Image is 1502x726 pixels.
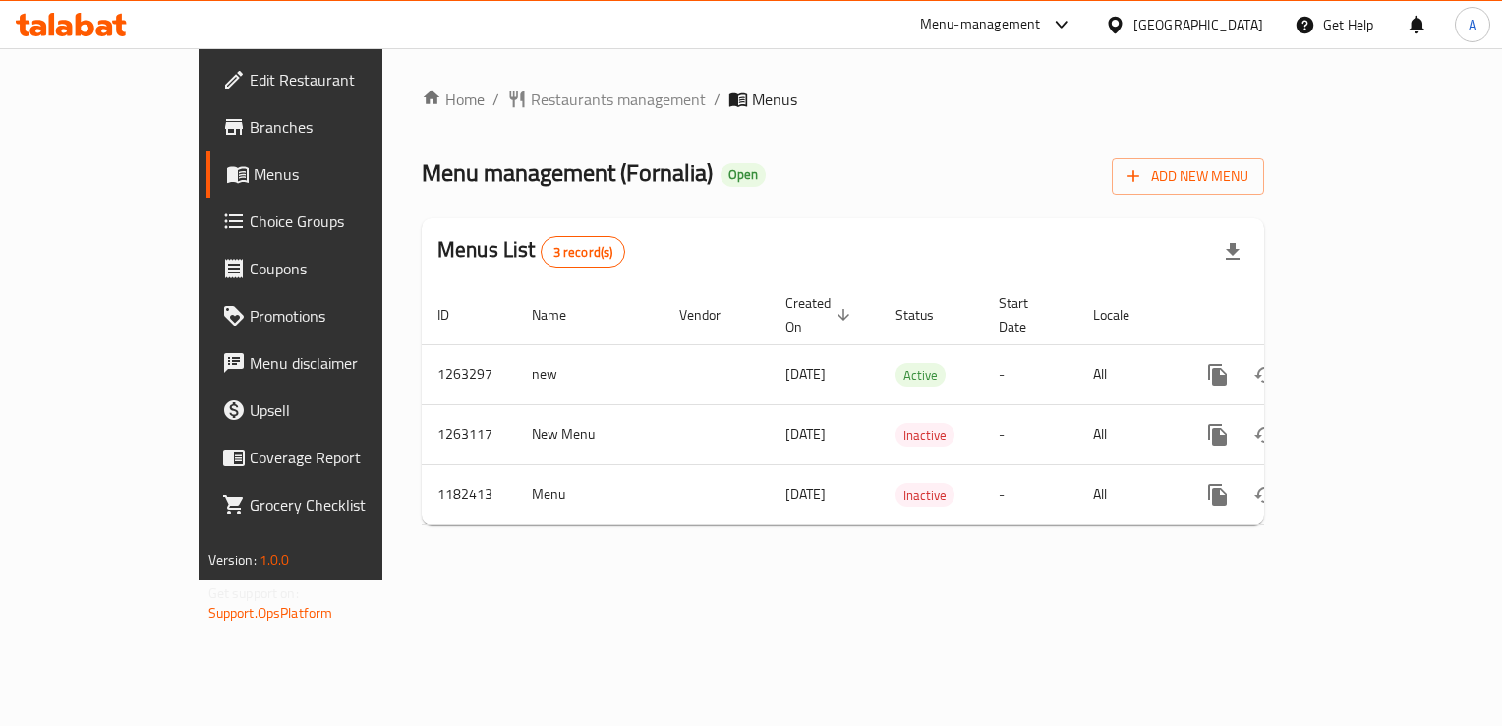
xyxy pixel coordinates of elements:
[250,68,433,91] span: Edit Restaurant
[254,162,433,186] span: Menus
[208,580,299,606] span: Get support on:
[895,423,954,447] div: Inactive
[206,434,449,481] a: Coverage Report
[752,88,797,111] span: Menus
[250,257,433,280] span: Coupons
[250,304,433,328] span: Promotions
[895,424,954,447] span: Inactive
[206,198,449,245] a: Choice Groups
[1194,411,1242,458] button: more
[983,464,1077,524] td: -
[714,88,721,111] li: /
[895,484,954,507] span: Inactive
[507,88,706,111] a: Restaurants management
[206,103,449,151] a: Branches
[516,464,664,524] td: Menu
[785,481,826,507] span: [DATE]
[1242,471,1289,518] button: Change Status
[1194,471,1242,518] button: more
[422,285,1399,525] table: enhanced table
[206,292,449,339] a: Promotions
[206,56,449,103] a: Edit Restaurant
[422,344,516,404] td: 1263297
[206,245,449,292] a: Coupons
[895,303,959,327] span: Status
[532,303,592,327] span: Name
[422,151,713,195] span: Menu management ( Fornalia )
[250,446,433,469] span: Coverage Report
[260,547,290,573] span: 1.0.0
[437,235,625,268] h2: Menus List
[531,88,706,111] span: Restaurants management
[516,404,664,464] td: New Menu
[208,600,333,626] a: Support.OpsPlatform
[206,339,449,387] a: Menu disclaimer
[208,547,257,573] span: Version:
[1242,411,1289,458] button: Change Status
[1077,404,1179,464] td: All
[250,115,433,139] span: Branches
[785,421,826,447] span: [DATE]
[542,243,625,262] span: 3 record(s)
[206,481,449,528] a: Grocery Checklist
[1077,464,1179,524] td: All
[206,151,449,198] a: Menus
[437,303,475,327] span: ID
[895,363,946,387] div: Active
[206,387,449,434] a: Upsell
[1179,285,1399,345] th: Actions
[920,13,1041,36] div: Menu-management
[1112,158,1264,195] button: Add New Menu
[250,493,433,516] span: Grocery Checklist
[895,483,954,507] div: Inactive
[983,404,1077,464] td: -
[1077,344,1179,404] td: All
[516,344,664,404] td: new
[1133,14,1263,35] div: [GEOGRAPHIC_DATA]
[250,210,433,233] span: Choice Groups
[721,163,766,187] div: Open
[422,88,1264,111] nav: breadcrumb
[785,361,826,387] span: [DATE]
[422,464,516,524] td: 1182413
[422,88,485,111] a: Home
[1469,14,1476,35] span: A
[1194,351,1242,398] button: more
[541,236,626,268] div: Total records count
[422,404,516,464] td: 1263117
[1093,303,1155,327] span: Locale
[983,344,1077,404] td: -
[492,88,499,111] li: /
[250,398,433,422] span: Upsell
[1127,164,1248,189] span: Add New Menu
[250,351,433,375] span: Menu disclaimer
[1242,351,1289,398] button: Change Status
[1209,228,1256,275] div: Export file
[895,364,946,387] span: Active
[721,166,766,183] span: Open
[679,303,746,327] span: Vendor
[785,291,856,338] span: Created On
[999,291,1054,338] span: Start Date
